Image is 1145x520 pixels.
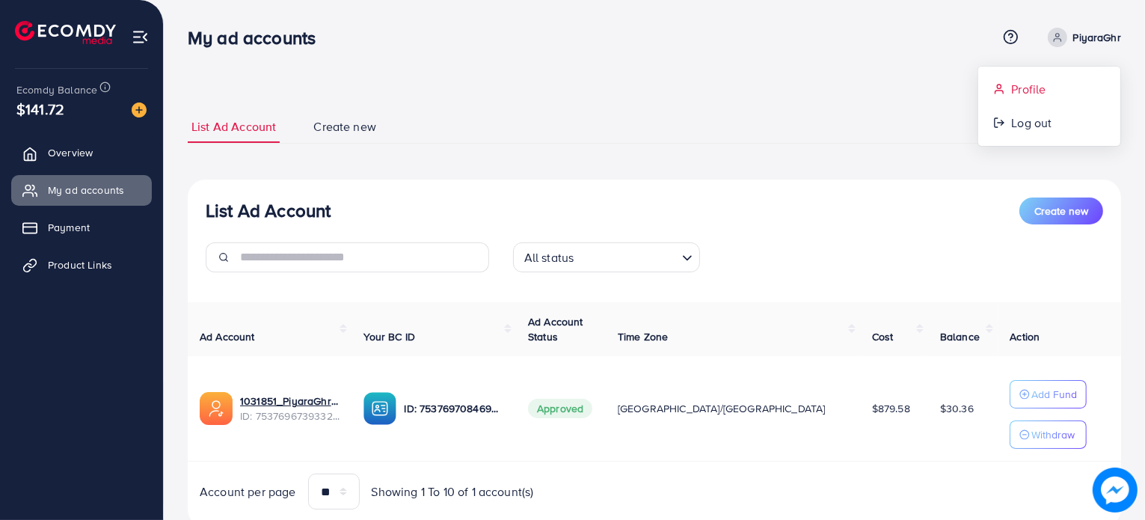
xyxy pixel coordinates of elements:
a: 1031851_PiyaraGhr 001_1755007113263 [240,394,340,409]
img: menu [132,28,149,46]
ul: PiyaraGhr [977,66,1121,147]
span: Ad Account [200,329,255,344]
span: Cost [872,329,894,344]
img: ic-ba-acc.ded83a64.svg [363,392,396,425]
a: PiyaraGhr [1042,28,1121,47]
p: ID: 7537697084699443208 [404,400,503,417]
span: Payment [48,220,90,235]
button: Withdraw [1010,420,1087,449]
span: Create new [313,118,376,135]
button: Create new [1019,198,1103,224]
a: Payment [11,212,152,242]
span: Ecomdy Balance [16,82,97,97]
span: Account per page [200,483,296,501]
div: <span class='underline'>1031851_PiyaraGhr 001_1755007113263</span></br>7537696739332096007 [240,394,340,424]
span: Log out [1011,114,1052,132]
button: Add Fund [1010,380,1087,409]
a: My ad accounts [11,175,152,205]
img: logo [15,21,116,44]
p: PiyaraGhr [1073,28,1121,46]
span: Action [1010,329,1040,344]
span: My ad accounts [48,183,124,198]
span: All status [521,247,577,269]
span: Balance [940,329,980,344]
p: Withdraw [1031,426,1075,444]
span: Approved [528,399,592,418]
span: Product Links [48,257,112,272]
span: Ad Account Status [528,314,583,344]
span: [GEOGRAPHIC_DATA]/[GEOGRAPHIC_DATA] [618,401,826,416]
div: Search for option [513,242,700,272]
span: Profile [1011,80,1046,98]
span: $30.36 [940,401,974,416]
span: Create new [1034,204,1088,218]
img: ic-ads-acc.e4c84228.svg [200,392,233,425]
span: Time Zone [618,329,668,344]
span: Your BC ID [363,329,415,344]
input: Search for option [578,244,675,269]
img: image [1093,468,1138,513]
p: Add Fund [1031,385,1077,403]
img: image [132,103,147,117]
span: $141.72 [16,98,64,120]
h3: List Ad Account [206,200,331,221]
span: $879.58 [872,401,910,416]
a: Overview [11,138,152,168]
a: Product Links [11,250,152,280]
span: Showing 1 To 10 of 1 account(s) [372,483,534,501]
h3: My ad accounts [188,27,328,49]
span: List Ad Account [191,118,276,135]
span: ID: 7537696739332096007 [240,409,340,423]
span: Overview [48,145,93,160]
